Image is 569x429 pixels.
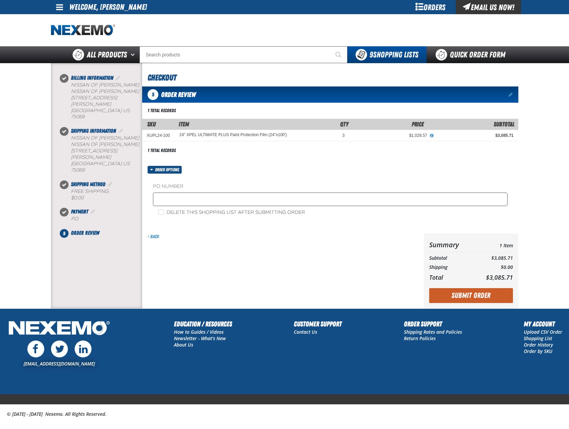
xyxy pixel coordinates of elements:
[429,288,513,303] button: Submit Order
[426,46,518,63] a: Quick Order Form
[429,239,473,251] th: Summary
[429,272,473,283] th: Total
[71,195,84,201] strong: $0.00
[71,75,113,81] span: Billing Information
[148,234,159,239] a: Back
[174,342,193,348] a: About Us
[524,348,552,354] a: Order by SKU
[412,121,424,128] span: Price
[118,128,124,134] a: Edit Shipping Information
[64,74,142,127] li: Billing Information. Step 1 of 5. Completed
[153,183,508,190] label: PO Number
[71,82,139,88] b: Nissan of [PERSON_NAME]
[71,230,99,236] span: Order Review
[7,319,112,339] img: Nexemo Logo
[147,121,156,128] a: SKU
[437,133,513,138] div: $3,085.71
[429,263,473,272] th: Shipping
[123,108,130,113] span: US
[71,154,111,160] span: [PERSON_NAME]
[179,133,287,137] : 24" XPEL ULTIMATE PLUS Paint Protection Film (24"x100')
[524,335,552,342] a: Shopping List
[51,24,115,36] a: Home
[148,107,176,114] div: 1 total records
[64,229,142,237] li: Order Review. Step 5 of 5. Not Completed
[51,24,115,36] img: Nexemo logo
[148,166,182,174] button: Order options
[71,167,84,173] bdo: 75069
[71,114,84,120] bdo: 75069
[404,335,436,342] a: Return Policies
[71,188,142,201] div: Free Shipping:
[60,229,69,238] span: 5
[148,147,176,154] div: 1 total records
[89,208,96,215] a: Edit Payment
[158,209,305,216] label: Delete this shopping list after submitting order
[473,263,513,272] td: $0.00
[340,121,348,128] span: Qty
[427,133,436,139] button: View All Prices for 24" XPEL ULTIMATE PLUS Paint Protection Film (24"x100')
[115,75,122,81] a: Edit Billing Information
[71,101,111,107] span: [PERSON_NAME]
[294,329,317,335] a: Contact Us
[158,209,164,215] input: Delete this shopping list after submitting order
[142,130,175,141] td: XUPL24-100
[354,133,427,138] div: $1,028.57
[71,148,117,154] span: [STREET_ADDRESS]
[369,50,418,59] span: Shopping Lists
[486,273,513,281] span: $3,085.71
[71,181,105,187] span: Shipping Method
[87,49,127,61] span: All Products
[64,180,142,208] li: Shipping Method. Step 3 of 5. Completed
[107,181,113,187] a: Edit Shipping Method
[148,73,176,82] span: Checkout
[71,216,142,222] div: P.O.
[71,208,88,215] span: Payment
[404,329,462,335] a: Shipping Rates and Policies
[404,319,462,329] h2: Order Support
[524,319,562,329] h2: My Account
[71,161,122,167] span: [GEOGRAPHIC_DATA]
[174,335,226,342] a: Newsletter - What's New
[161,91,196,99] span: Order Review
[369,50,373,59] strong: 9
[71,128,116,134] span: Shipping Information
[331,46,347,63] button: Start Searching
[71,142,139,147] span: Nissan of [PERSON_NAME]
[128,46,139,63] button: Open All Products pages
[71,89,139,94] span: Nissan of [PERSON_NAME]
[155,166,182,174] span: Order options
[347,46,426,63] button: You have 9 Shopping Lists. Open to view details
[71,135,139,141] b: Nissan of [PERSON_NAME]
[64,208,142,229] li: Payment. Step 4 of 5. Completed
[179,121,189,128] span: Item
[71,95,117,101] span: [STREET_ADDRESS]
[148,89,158,100] span: 5
[123,161,130,167] span: US
[509,92,514,97] a: Edit items
[64,127,142,180] li: Shipping Information. Step 2 of 5. Completed
[342,133,345,138] span: 3
[59,74,142,237] nav: Checkout steps. Current step is Order Review. Step 5 of 5
[473,254,513,263] td: $3,085.71
[294,319,342,329] h2: Customer Support
[524,329,562,335] a: Upload CSV Order
[429,254,473,263] th: Subtotal
[494,121,514,128] span: Subtotal
[174,319,232,329] h2: Education / Resources
[24,360,95,367] a: [EMAIL_ADDRESS][DOMAIN_NAME]
[174,329,224,335] a: How to Guides / Videos
[473,239,513,251] td: 1 Item
[139,46,347,63] input: Search
[71,108,122,113] span: [GEOGRAPHIC_DATA]
[524,342,553,348] a: Order History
